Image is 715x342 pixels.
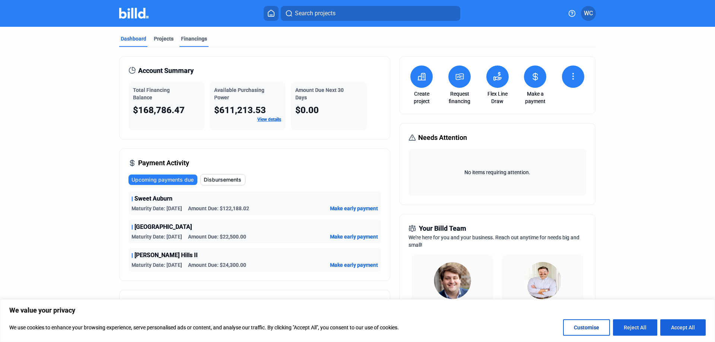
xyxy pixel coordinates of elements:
button: Customise [563,319,610,336]
span: [GEOGRAPHIC_DATA] [134,223,192,231]
a: Make a payment [522,90,548,105]
p: We value your privacy [9,306,706,315]
span: Amount Due: $24,300.00 [188,261,246,269]
div: Projects [154,35,174,42]
button: Make early payment [330,233,378,240]
a: Flex Line Draw [484,90,511,105]
span: Available Purchasing Power [214,87,264,100]
span: No items requiring attention. [411,169,583,176]
img: Territory Manager [524,262,561,299]
div: Financings [181,35,207,42]
button: Make early payment [330,261,378,269]
span: Maturity Date: [DATE] [131,205,182,212]
span: Your Billd Team [419,223,466,234]
span: $611,213.53 [214,105,266,115]
span: $168,786.47 [133,105,185,115]
span: We're here for you and your business. Reach out anytime for needs big and small! [409,234,579,248]
img: Relationship Manager [434,262,471,299]
span: Amount Due: $22,500.00 [188,233,246,240]
button: Make early payment [330,205,378,212]
span: WC [584,9,593,18]
img: Billd Company Logo [119,8,149,19]
a: Request financing [447,90,473,105]
span: [PERSON_NAME] Hills II [134,251,198,260]
p: We use cookies to enhance your browsing experience, serve personalised ads or content, and analys... [9,323,399,332]
span: Account Summary [138,65,194,76]
button: Reject All [613,319,657,336]
button: Search projects [281,6,460,21]
button: Upcoming payments due [128,175,197,185]
a: Create project [409,90,435,105]
a: View details [257,117,281,122]
span: Amount Due Next 30 Days [295,87,344,100]
span: Search projects [295,9,336,18]
button: WC [581,6,596,21]
span: Payment Activity [138,158,189,168]
span: Amount Due: $122,188.02 [188,205,249,212]
span: Disbursements [204,176,241,183]
button: Disbursements [200,174,245,185]
span: Maturity Date: [DATE] [131,233,182,240]
span: Total Financing Balance [133,87,170,100]
button: Accept All [660,319,706,336]
span: Sweet Auburn [134,194,172,203]
span: Needs Attention [418,132,467,143]
span: Upcoming payments due [131,176,194,183]
span: $0.00 [295,105,319,115]
span: Maturity Date: [DATE] [131,261,182,269]
div: Dashboard [121,35,146,42]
